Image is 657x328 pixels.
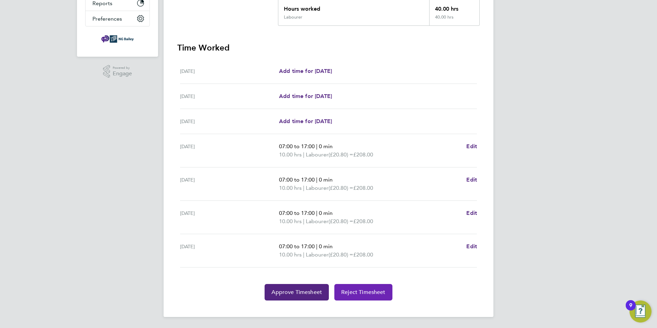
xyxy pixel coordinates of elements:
span: 10.00 hrs [279,251,302,258]
button: Approve Timesheet [265,284,329,300]
span: | [316,243,318,250]
span: 07:00 to 17:00 [279,243,315,250]
a: Edit [466,242,477,251]
span: | [316,210,318,216]
span: Engage [113,71,132,77]
span: | [303,185,304,191]
span: 10.00 hrs [279,151,302,158]
span: | [303,251,304,258]
span: 07:00 to 17:00 [279,210,315,216]
span: (£20.80) = [328,251,353,258]
div: [DATE] [180,117,279,125]
div: [DATE] [180,142,279,159]
span: 10.00 hrs [279,185,302,191]
a: Add time for [DATE] [279,92,332,100]
a: Go to home page [85,33,150,44]
span: Labourer [306,184,328,192]
span: Approve Timesheet [271,289,322,296]
img: ngbailey-logo-retina.png [101,33,134,44]
span: Labourer [306,217,328,226]
span: 07:00 to 17:00 [279,176,315,183]
a: Edit [466,209,477,217]
div: [DATE] [180,209,279,226]
span: | [316,143,318,150]
span: 0 min [319,243,333,250]
div: 40.00 hrs [429,14,479,25]
span: Labourer [306,151,328,159]
span: 0 min [319,143,333,150]
div: [DATE] [180,67,279,75]
span: Edit [466,143,477,150]
span: Add time for [DATE] [279,93,332,99]
span: Preferences [92,15,122,22]
a: Add time for [DATE] [279,117,332,125]
span: Powered by [113,65,132,71]
span: (£20.80) = [328,218,353,225]
span: Add time for [DATE] [279,118,332,124]
span: 0 min [319,176,333,183]
a: Edit [466,176,477,184]
span: 07:00 to 17:00 [279,143,315,150]
span: 10.00 hrs [279,218,302,225]
span: Add time for [DATE] [279,68,332,74]
span: £208.00 [353,185,373,191]
h3: Time Worked [177,42,480,53]
div: [DATE] [180,176,279,192]
span: | [316,176,318,183]
span: Edit [466,210,477,216]
a: Add time for [DATE] [279,67,332,75]
div: 9 [629,305,632,314]
a: Powered byEngage [103,65,132,78]
button: Open Resource Center, 9 new notifications [630,300,652,322]
div: [DATE] [180,92,279,100]
span: Reject Timesheet [341,289,386,296]
span: 0 min [319,210,333,216]
span: Labourer [306,251,328,259]
span: Edit [466,243,477,250]
span: (£20.80) = [328,151,353,158]
span: | [303,151,304,158]
button: Preferences [86,11,149,26]
span: £208.00 [353,218,373,225]
button: Reject Timesheet [334,284,392,300]
span: | [303,218,304,225]
span: £208.00 [353,151,373,158]
a: Edit [466,142,477,151]
span: (£20.80) = [328,185,353,191]
div: Labourer [284,14,302,20]
span: Edit [466,176,477,183]
span: £208.00 [353,251,373,258]
div: [DATE] [180,242,279,259]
